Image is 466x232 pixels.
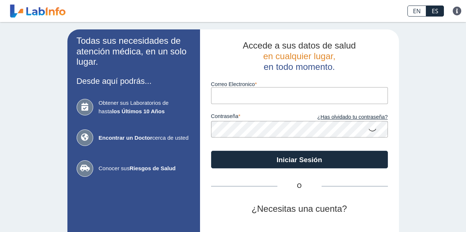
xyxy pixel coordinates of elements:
[211,204,388,214] h2: ¿Necesitas una cuenta?
[112,108,165,114] b: los Últimos 10 Años
[77,36,191,67] h2: Todas sus necesidades de atención médica, en un solo lugar.
[407,6,426,17] a: EN
[264,62,335,72] span: en todo momento.
[263,51,335,61] span: en cualquier lugar,
[211,151,388,168] button: Iniciar Sesión
[130,165,176,171] b: Riesgos de Salud
[99,135,153,141] b: Encontrar un Doctor
[243,40,356,50] span: Accede a sus datos de salud
[277,182,322,190] span: O
[99,134,191,142] span: cerca de usted
[99,99,191,115] span: Obtener sus Laboratorios de hasta
[211,113,299,121] label: contraseña
[211,81,388,87] label: Correo Electronico
[99,164,191,173] span: Conocer sus
[77,76,191,86] h3: Desde aquí podrás...
[299,113,388,121] a: ¿Has olvidado tu contraseña?
[426,6,444,17] a: ES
